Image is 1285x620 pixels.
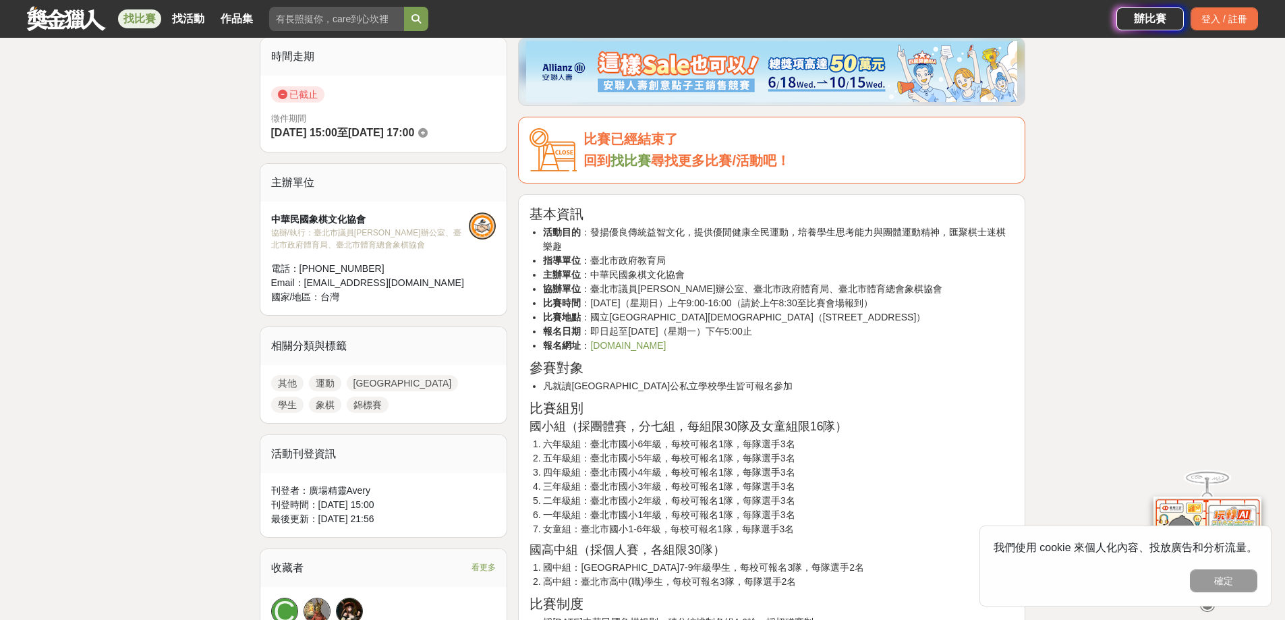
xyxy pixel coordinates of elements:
[543,268,1014,282] li: ：中華民國象棋文化協會
[320,291,339,302] span: 台灣
[530,400,1014,416] h2: 比賽組別
[271,397,304,413] a: 學生
[271,512,496,526] div: 最後更新： [DATE] 21:56
[260,327,507,365] div: 相關分類與標籤
[543,283,581,294] strong: 協辦單位
[543,339,1014,353] li: ：
[271,262,469,276] div: 電話： [PHONE_NUMBER]
[543,575,1014,589] li: 高中組：臺北市高中(職)學生，每校可報名3隊，每隊選手2名
[543,451,1014,466] li: 五年級組：臺北市國小5年級，每校可報名1隊，每隊選手3名
[271,227,469,251] div: 協辦/執行： 臺北市議員[PERSON_NAME]辦公室、臺北市政府體育局、臺北市體育總會象棋協會
[309,397,341,413] a: 象棋
[472,560,496,575] span: 看更多
[543,255,581,266] strong: 指導單位
[167,9,210,28] a: 找活動
[260,164,507,202] div: 主辦單位
[1190,569,1257,592] button: 確定
[543,298,581,308] strong: 比賽時間
[1153,497,1261,586] img: d2146d9a-e6f6-4337-9592-8cefde37ba6b.png
[994,542,1257,553] span: 我們使用 cookie 來個人化內容、投放廣告和分析流量。
[309,375,341,391] a: 運動
[215,9,258,28] a: 作品集
[269,7,404,31] input: 有長照挺你，care到心坎裡！青春出手，拍出照顧 影音徵件活動
[543,508,1014,522] li: 一年級組：臺北市國小1年級，每校可報名1隊，每隊選手3名
[543,522,1014,536] li: 女童組：臺北市國小1-6年級，每校可報名1隊，每隊選手3名
[583,153,610,168] span: 回到
[271,484,496,498] div: 刊登者： 廣場精靈Avery
[543,312,581,322] strong: 比賽地點
[260,38,507,76] div: 時間走期
[543,325,1014,339] li: ：即日起至[DATE]（星期一）下午5:00止
[271,498,496,512] div: 刊登時間： [DATE] 15:00
[271,86,324,103] span: 已截止
[543,494,1014,508] li: 二年級組：臺北市國小2年級，每校可報名1隊，每隊選手3名
[530,206,1014,222] h2: 基本資訊
[271,113,306,123] span: 徵件期間
[530,360,1014,376] h2: 參賽對象
[337,127,348,138] span: 至
[543,379,1014,393] li: 凡就讀[GEOGRAPHIC_DATA]公私立學校學生皆可報名參加
[271,276,469,290] div: Email： [EMAIL_ADDRESS][DOMAIN_NAME]
[530,128,577,172] img: Icon
[526,41,1017,102] img: dcc59076-91c0-4acb-9c6b-a1d413182f46.png
[271,213,469,227] div: 中華民國象棋文化協會
[543,269,581,280] strong: 主辦單位
[543,296,1014,310] li: ：[DATE]（星期日）上午9:00-16:00（請於上午8:30至比賽會場報到）
[543,466,1014,480] li: 四年級組：臺北市國小4年級，每校可報名1隊，每隊選手3名
[543,561,1014,575] li: 國中組：[GEOGRAPHIC_DATA]7-9年級學生，每校可報名3隊，每隊選手2名
[543,310,1014,325] li: ：國立[GEOGRAPHIC_DATA][DEMOGRAPHIC_DATA]（[STREET_ADDRESS]）
[271,291,321,302] span: 國家/地區：
[583,128,1014,150] div: 比賽已經結束了
[348,127,414,138] span: [DATE] 17:00
[543,282,1014,296] li: ：臺北市議員[PERSON_NAME]辦公室、臺北市政府體育局、臺北市體育總會象棋協會
[543,225,1014,254] li: ：發揚優良傳統益智文化，提供優閒健康全民運動，培養學生思考能力與團體運動精神，匯聚棋士迷棋樂趣
[543,326,581,337] strong: 報名日期
[347,375,459,391] a: [GEOGRAPHIC_DATA]
[1191,7,1258,30] div: 登入 / 註冊
[530,420,1014,434] h3: 國小組（採團體賽，分七組，每組限30隊及女童組限16隊）
[1116,7,1184,30] a: 辦比賽
[271,127,337,138] span: [DATE] 15:00
[543,480,1014,494] li: 三年級組：臺北市國小3年級，每校可報名1隊，每隊選手3名
[260,435,507,473] div: 活動刊登資訊
[590,340,666,351] a: [DOMAIN_NAME]
[651,153,790,168] span: 尋找更多比賽/活動吧！
[543,254,1014,268] li: ：臺北市政府教育局
[530,543,1014,557] h3: 國高中組（採個人賽，各組限30隊）
[118,9,161,28] a: 找比賽
[347,397,389,413] a: 錦標賽
[610,153,651,168] a: 找比賽
[543,227,581,237] strong: 活動目的
[271,375,304,391] a: 其他
[530,596,1014,612] h2: 比賽制度
[271,562,304,573] span: 收藏者
[543,437,1014,451] li: 六年級組：臺北市國小6年級，每校可報名1隊，每隊選手3名
[543,340,581,351] strong: 報名網址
